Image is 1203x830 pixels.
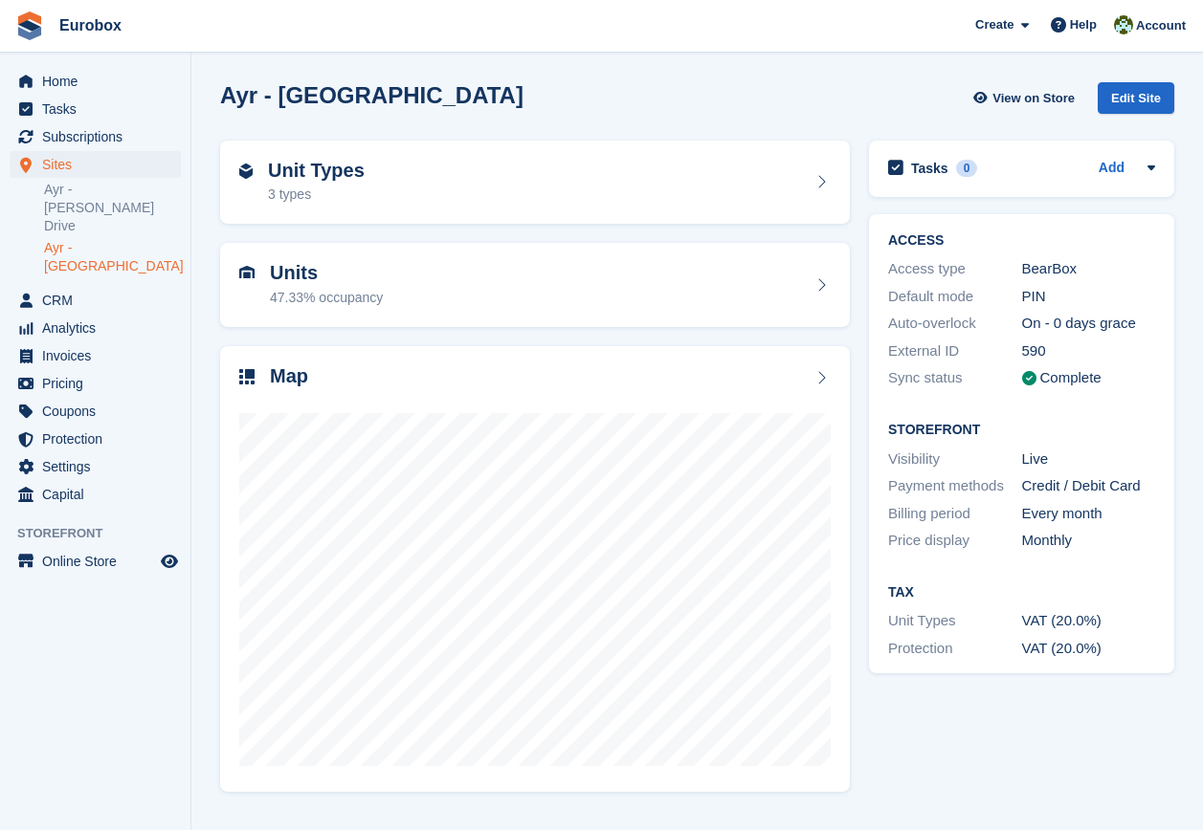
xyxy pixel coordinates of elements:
[42,287,157,314] span: CRM
[10,68,181,95] a: menu
[888,448,1022,470] div: Visibility
[888,313,1022,335] div: Auto-overlock
[42,548,157,575] span: Online Store
[44,239,181,275] a: Ayr - [GEOGRAPHIC_DATA]
[888,258,1022,280] div: Access type
[956,160,978,177] div: 0
[15,11,44,40] img: stora-icon-8386f47178a22dfd0bd8f6a31ec36ba5ce8667c1dd55bd0f319d3a0aa187defe.svg
[1114,15,1133,34] img: Lorna Russell
[220,243,850,327] a: Units 47.33% occupancy
[1022,258,1156,280] div: BearBox
[42,151,157,178] span: Sites
[1136,16,1186,35] span: Account
[270,288,383,308] div: 47.33% occupancy
[10,315,181,341] a: menu
[1040,367,1102,389] div: Complete
[270,365,308,387] h2: Map
[42,481,157,508] span: Capital
[268,185,365,205] div: 3 types
[911,160,948,177] h2: Tasks
[888,585,1155,601] h2: Tax
[1022,286,1156,308] div: PIN
[888,367,1022,389] div: Sync status
[42,342,157,369] span: Invoices
[42,68,157,95] span: Home
[10,96,181,122] a: menu
[10,548,181,575] a: menu
[888,233,1155,249] h2: ACCESS
[888,423,1155,438] h2: Storefront
[888,340,1022,362] div: External ID
[42,96,157,122] span: Tasks
[42,370,157,397] span: Pricing
[52,10,129,41] a: Eurobox
[888,638,1022,660] div: Protection
[158,550,181,573] a: Preview store
[42,123,157,150] span: Subscriptions
[888,503,1022,525] div: Billing period
[10,370,181,397] a: menu
[239,164,253,179] img: unit-type-icn-2b2737a686de81e16bb02015468b77c625bbabd49415b5ef34ead5e3b44a266d.svg
[1022,530,1156,552] div: Monthly
[10,151,181,178] a: menu
[10,453,181,480] a: menu
[220,141,850,225] a: Unit Types 3 types
[1022,313,1156,335] div: On - 0 days grace
[220,346,850,793] a: Map
[1022,503,1156,525] div: Every month
[10,287,181,314] a: menu
[42,453,157,480] span: Settings
[239,266,255,279] img: unit-icn-7be61d7bf1b0ce9d3e12c5938cc71ed9869f7b940bace4675aadf7bd6d80202e.svg
[10,426,181,452] a: menu
[42,315,157,341] span: Analytics
[10,123,181,150] a: menu
[10,481,181,508] a: menu
[1099,158,1125,180] a: Add
[1070,15,1097,34] span: Help
[268,160,365,182] h2: Unit Types
[1022,475,1156,497] div: Credit / Debit Card
[270,262,383,284] h2: Units
[1022,638,1156,660] div: VAT (20.0%)
[888,530,1022,552] div: Price display
[992,89,1075,108] span: View on Store
[1098,82,1174,114] div: Edit Site
[1098,82,1174,121] a: Edit Site
[888,286,1022,308] div: Default mode
[42,426,157,452] span: Protection
[44,181,181,235] a: Ayr - [PERSON_NAME] Drive
[888,475,1022,497] div: Payment methods
[888,610,1022,632] div: Unit Types
[10,398,181,425] a: menu
[220,82,524,108] h2: Ayr - [GEOGRAPHIC_DATA]
[42,398,157,425] span: Coupons
[10,342,181,369] a: menu
[970,82,1082,114] a: View on Store
[1022,610,1156,632] div: VAT (20.0%)
[17,524,190,543] span: Storefront
[975,15,1014,34] span: Create
[1022,448,1156,470] div: Live
[239,369,255,384] img: map-icn-33ee37083ee616e46c38cad1a60f524a97daa1e2b2c8c0bc3eb3415660979fc1.svg
[1022,340,1156,362] div: 590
